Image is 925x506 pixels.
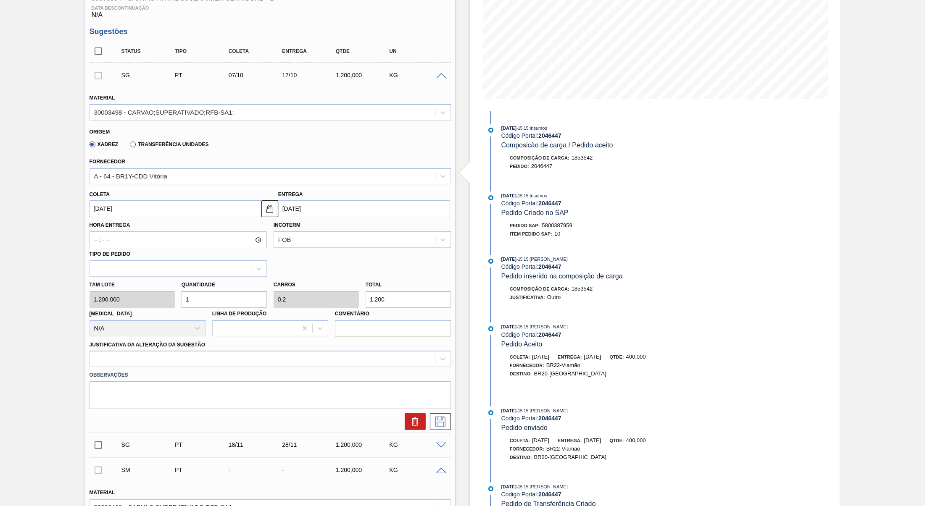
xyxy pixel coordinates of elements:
[119,441,180,448] div: Sugestão Criada
[517,126,528,131] span: - 15:15
[280,48,340,54] div: Entrega
[90,159,125,165] label: Fornecedor
[510,455,532,460] span: Destino:
[426,413,451,430] div: Salvar Sugestão
[584,437,601,443] span: [DATE]
[501,331,701,338] div: Código Portal:
[387,48,448,54] div: UN
[538,200,561,207] strong: 2046447
[547,294,561,300] span: Outro
[90,191,110,197] label: Coleta
[90,369,451,381] label: Observações
[274,282,295,288] label: Carros
[510,363,544,368] span: Fornecedor:
[261,200,278,217] button: locked
[488,486,493,491] img: atual
[227,72,287,79] div: 07/10/2025
[90,342,206,348] label: Justificativa da Alteração da Sugestão
[335,308,451,320] label: Comentário
[90,95,115,101] label: Material
[517,325,528,329] span: - 15:15
[265,204,275,214] img: locked
[227,467,287,473] div: -
[501,200,701,207] div: Código Portal:
[90,279,175,291] label: Tam lote
[90,129,110,135] label: Origem
[501,209,569,216] span: Pedido Criado no SAP
[182,282,215,288] label: Quantidade
[626,354,646,360] span: 400,000
[501,126,517,131] span: [DATE]
[546,362,580,368] span: BR22-Viamão
[90,490,115,496] label: Material
[528,324,568,329] span: : [PERSON_NAME]
[278,236,291,244] div: FOB
[488,410,493,415] img: atual
[510,231,552,236] span: Item pedido SAP:
[538,331,561,338] strong: 2046447
[387,72,448,79] div: KG
[90,2,451,19] div: N/A
[280,467,340,473] div: -
[227,48,287,54] div: Coleta
[501,273,623,280] span: Pedido inserido na composição de carga
[572,155,593,161] span: 1853542
[554,231,560,237] span: 10
[546,446,580,452] span: BR22-Viamão
[90,311,132,317] label: [MEDICAL_DATA]
[501,491,701,498] div: Código Portal:
[488,195,493,200] img: atual
[538,132,561,139] strong: 2046447
[387,441,448,448] div: KG
[528,484,568,489] span: : [PERSON_NAME]
[532,437,549,443] span: [DATE]
[90,27,451,36] h3: Sugestões
[531,163,553,169] span: 2046447
[534,370,606,377] span: BR20-[GEOGRAPHIC_DATA]
[510,371,532,376] span: Destino:
[534,454,606,460] span: BR20-[GEOGRAPHIC_DATA]
[501,408,517,413] span: [DATE]
[517,257,528,262] span: - 15:15
[130,142,208,147] label: Transferência Unidades
[584,354,601,360] span: [DATE]
[501,341,543,348] span: Pedido Aceito
[538,491,561,498] strong: 2046447
[510,155,569,160] span: Composição de Carga :
[510,164,529,169] span: Pedido :
[90,251,130,257] label: Tipo de pedido
[173,467,233,473] div: Pedido de Transferência
[501,484,517,489] span: [DATE]
[572,286,593,292] span: 1853542
[626,437,646,443] span: 400,000
[501,257,517,262] span: [DATE]
[517,409,528,413] span: - 15:15
[501,142,613,149] span: Composicão de carga / Pedido aceito
[119,72,180,79] div: Sugestão Criada
[401,413,426,430] div: Excluir Sugestão
[387,467,448,473] div: KG
[94,109,234,116] div: 30003498 - CARVAO;SUPERATIVADO;RFB-SA1;
[510,223,540,228] span: Pedido SAP:
[538,263,561,270] strong: 2046447
[528,257,568,262] span: : [PERSON_NAME]
[501,324,517,329] span: [DATE]
[94,173,167,180] div: A - 64 - BR1Y-CDD Vitória
[488,326,493,331] img: atual
[517,485,528,489] span: - 15:15
[510,286,569,291] span: Composição de Carga :
[532,354,549,360] span: [DATE]
[501,415,701,422] div: Código Portal:
[90,219,267,231] label: Hora Entrega
[366,282,382,288] label: Total
[173,72,233,79] div: Pedido de Transferência
[334,441,394,448] div: 1.200,000
[501,132,701,139] div: Código Portal:
[558,438,582,443] span: Entrega:
[528,408,568,413] span: : [PERSON_NAME]
[510,438,530,443] span: Coleta:
[334,467,394,473] div: 1.200,000
[119,48,180,54] div: Status
[542,222,572,228] span: 5800387959
[278,191,303,197] label: Entrega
